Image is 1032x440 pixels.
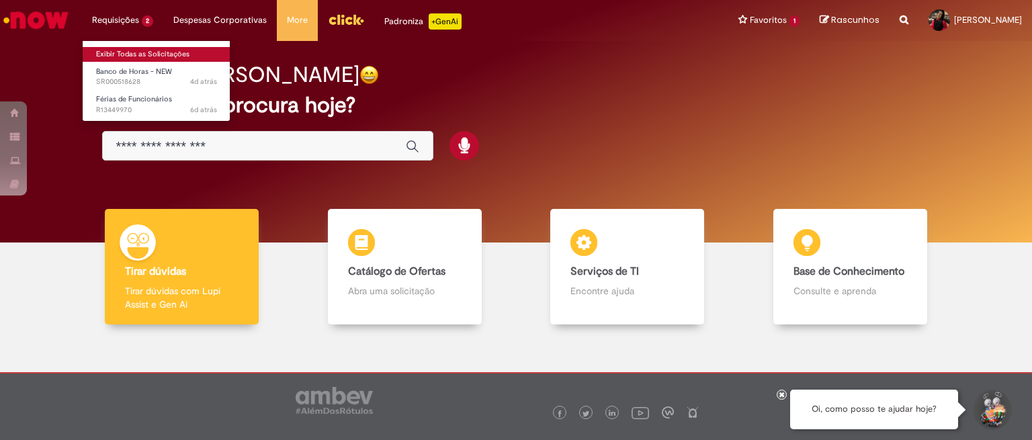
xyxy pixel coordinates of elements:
p: Abra uma solicitação [348,284,462,298]
time: 29/08/2025 09:41:03 [190,77,217,87]
img: logo_footer_youtube.png [632,404,649,421]
img: click_logo_yellow_360x200.png [328,9,364,30]
a: Tirar dúvidas Tirar dúvidas com Lupi Assist e Gen Ai [71,209,294,325]
div: Padroniza [384,13,462,30]
img: logo_footer_linkedin.png [609,410,615,418]
b: Serviços de TI [570,265,639,278]
img: ServiceNow [1,7,71,34]
span: Férias de Funcionários [96,94,172,104]
p: Consulte e aprenda [793,284,907,298]
a: Serviços de TI Encontre ajuda [516,209,739,325]
a: Base de Conhecimento Consulte e aprenda [739,209,962,325]
span: Banco de Horas - NEW [96,67,172,77]
h2: O que você procura hoje? [102,93,931,117]
span: 2 [142,15,153,27]
h2: Bom dia, [PERSON_NAME] [102,63,359,87]
span: Rascunhos [831,13,879,26]
a: Exibir Todas as Solicitações [83,47,230,62]
a: Aberto SR000518628 : Banco de Horas - NEW [83,64,230,89]
span: Despesas Corporativas [173,13,267,27]
p: +GenAi [429,13,462,30]
img: logo_footer_ambev_rotulo_gray.png [296,387,373,414]
ul: Requisições [82,40,230,122]
a: Rascunhos [820,14,879,27]
span: SR000518628 [96,77,217,87]
a: Aberto R13449970 : Férias de Funcionários [83,92,230,117]
div: Oi, como posso te ajudar hoje? [790,390,958,429]
p: Encontre ajuda [570,284,684,298]
img: logo_footer_facebook.png [556,410,563,417]
button: Iniciar Conversa de Suporte [972,390,1012,430]
img: logo_footer_twitter.png [583,410,589,417]
b: Tirar dúvidas [125,265,186,278]
span: Favoritos [750,13,787,27]
img: happy-face.png [359,65,379,85]
p: Tirar dúvidas com Lupi Assist e Gen Ai [125,284,239,311]
span: 6d atrás [190,105,217,115]
span: 4d atrás [190,77,217,87]
span: 1 [789,15,800,27]
time: 26/08/2025 17:27:58 [190,105,217,115]
img: logo_footer_naosei.png [687,406,699,419]
b: Base de Conhecimento [793,265,904,278]
span: [PERSON_NAME] [954,14,1022,26]
img: logo_footer_workplace.png [662,406,674,419]
b: Catálogo de Ofertas [348,265,445,278]
span: More [287,13,308,27]
span: R13449970 [96,105,217,116]
a: Catálogo de Ofertas Abra uma solicitação [294,209,517,325]
span: Requisições [92,13,139,27]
